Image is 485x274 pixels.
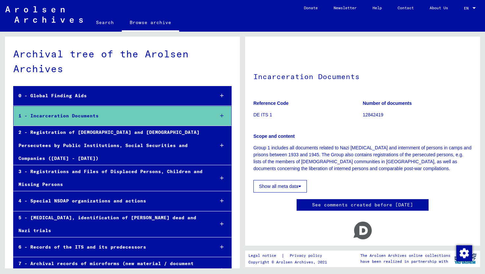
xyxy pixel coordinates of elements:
[14,89,209,102] div: 0 - Global Finding Aids
[312,201,413,208] a: See comments created before [DATE]
[5,6,83,23] img: Arolsen_neg.svg
[14,241,209,254] div: 6 - Records of the ITS and its predecessors
[284,252,330,259] a: Privacy policy
[253,144,472,172] p: Group 1 includes all documents related to Nazi [MEDICAL_DATA] and internment of persons in camps ...
[464,6,471,11] span: EN
[88,15,122,30] a: Search
[363,101,412,106] b: Number of documents
[248,252,330,259] div: |
[453,250,478,267] img: yv_logo.png
[14,165,209,191] div: 3 - Registrations and Files of Displaced Persons, Children and Missing Persons
[360,253,450,259] p: The Arolsen Archives online collections
[122,15,179,32] a: Browse archive
[14,211,209,237] div: 5 - [MEDICAL_DATA], identification of [PERSON_NAME] dead and Nazi trials
[253,111,363,118] p: DE ITS 1
[248,252,281,259] a: Legal notice
[253,180,307,193] button: Show all meta data
[14,126,209,165] div: 2 - Registration of [DEMOGRAPHIC_DATA] and [DEMOGRAPHIC_DATA] Persecutees by Public Institutions,...
[253,101,289,106] b: Reference Code
[360,259,450,264] p: have been realized in partnership with
[253,134,295,139] b: Scope and content
[14,195,209,207] div: 4 - Special NSDAP organizations and actions
[13,46,232,76] div: Archival tree of the Arolsen Archives
[248,259,330,265] p: Copyright © Arolsen Archives, 2021
[363,111,472,118] p: 12842419
[14,109,209,122] div: 1 - Incarceration Documents
[456,245,472,261] img: Change consent
[253,61,472,90] h1: Incarceration Documents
